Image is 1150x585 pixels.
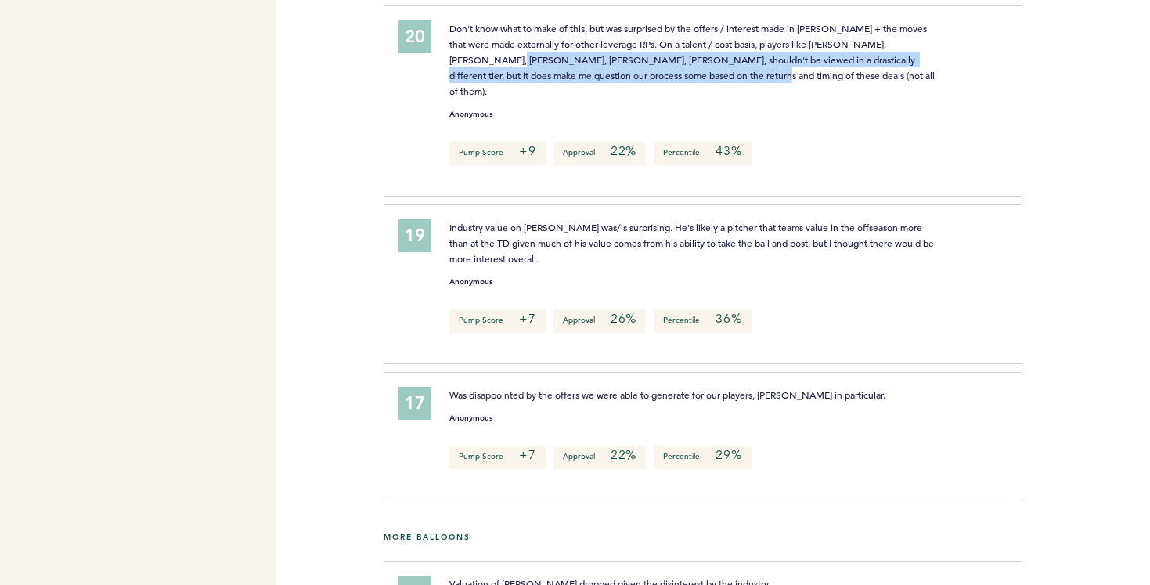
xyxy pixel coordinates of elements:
[716,311,741,327] em: 36%
[449,22,937,97] span: Don't know what to make of this, but was surprised by the offers / interest made in [PERSON_NAME]...
[611,143,636,159] em: 22%
[449,142,546,165] p: Pump Score
[611,311,636,327] em: 26%
[449,446,546,469] p: Pump Score
[654,446,751,469] p: Percentile
[398,20,431,53] div: 20
[449,221,936,265] span: Industry value on [PERSON_NAME] was/is surprising. He's likely a pitcher that teams value in the ...
[384,532,1138,542] h5: More Balloons
[398,219,431,252] div: 19
[449,309,546,333] p: Pump Score
[611,447,636,463] em: 22%
[519,143,536,159] em: +9
[553,142,646,165] p: Approval
[716,447,741,463] em: 29%
[449,110,492,118] small: Anonymous
[449,414,492,422] small: Anonymous
[654,142,751,165] p: Percentile
[398,387,431,420] div: 17
[449,278,492,286] small: Anonymous
[449,388,885,401] span: Was disappointed by the offers we were able to generate for our players, [PERSON_NAME] in particu...
[519,447,536,463] em: +7
[654,309,751,333] p: Percentile
[519,311,536,327] em: +7
[716,143,741,159] em: 43%
[553,446,646,469] p: Approval
[553,309,646,333] p: Approval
